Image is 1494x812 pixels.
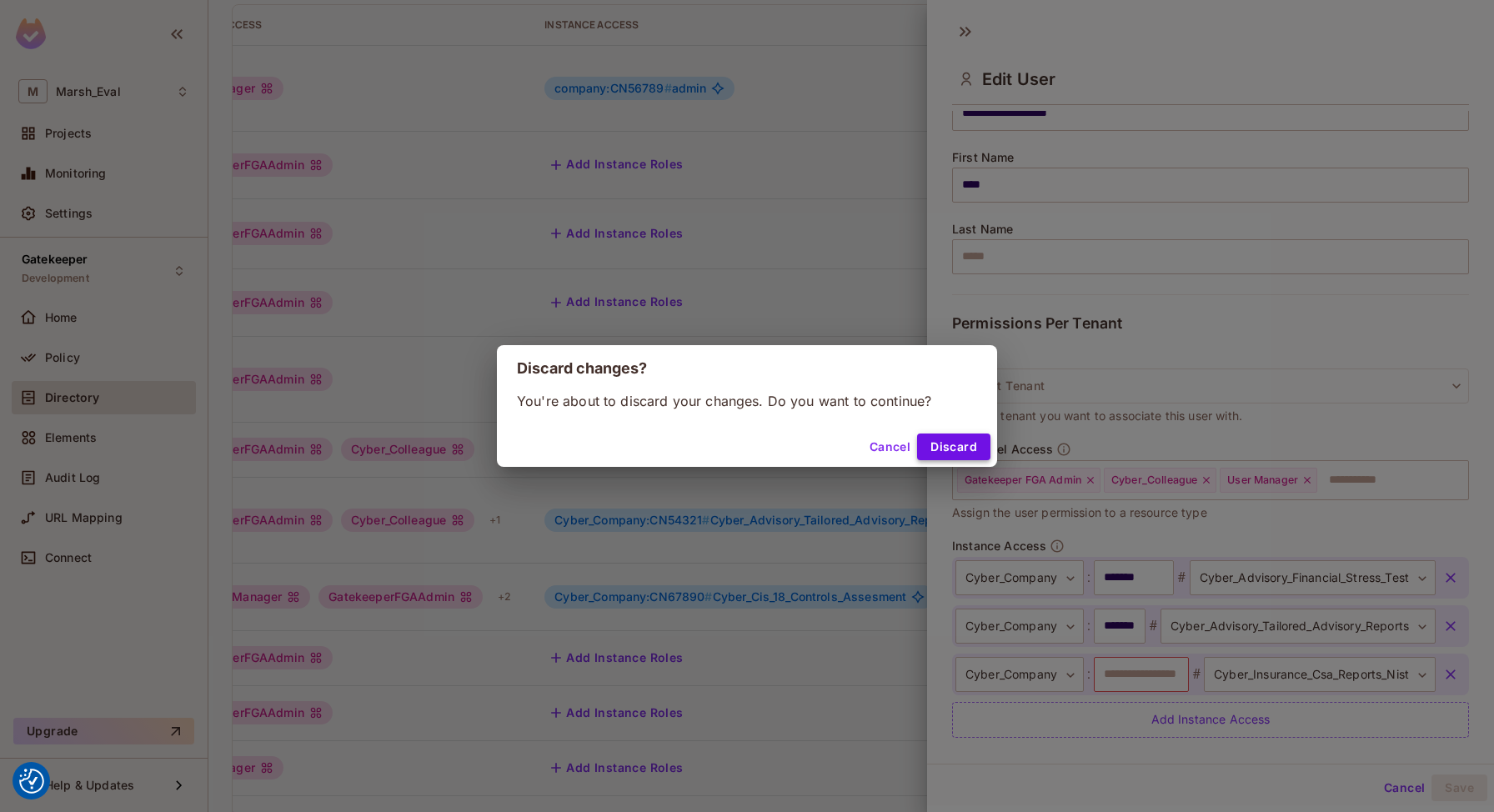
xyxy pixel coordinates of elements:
button: Cancel [863,434,917,460]
h2: Discard changes? [497,345,997,392]
p: You're about to discard your changes. Do you want to continue? [517,392,977,410]
button: Consent Preferences [19,769,44,794]
button: Discard [917,434,990,460]
img: Revisit consent button [19,769,44,794]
